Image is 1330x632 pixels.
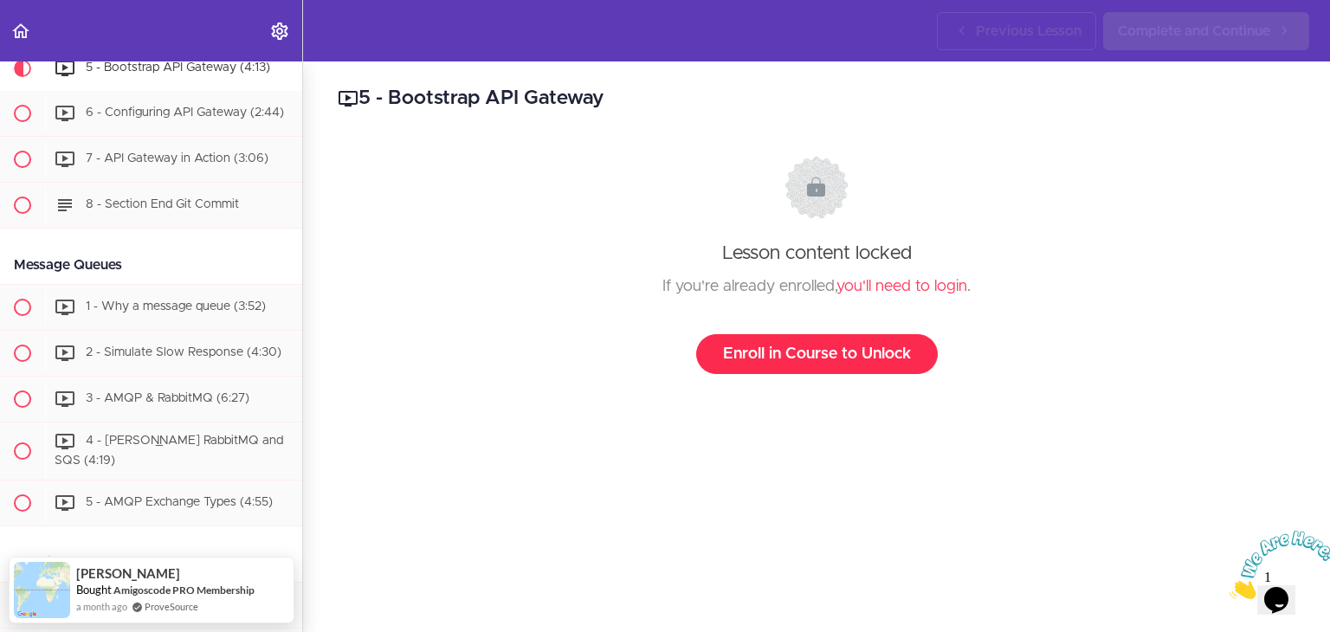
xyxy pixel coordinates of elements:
a: Amigoscode PRO Membership [113,584,255,597]
span: 8 - Section End Git Commit [86,199,239,211]
span: 5 - AMQP Exchange Types (4:55) [86,496,273,508]
span: 4 - [PERSON_NAME] RabbitMQ and SQS (4:19) [55,435,283,468]
span: 1 - Why a message queue (3:52) [86,301,266,313]
svg: Back to course curriculum [10,21,31,42]
span: Complete and Continue [1118,21,1270,42]
span: Previous Lesson [976,21,1081,42]
span: 1 [7,7,14,22]
span: 3 - AMQP & RabbitMQ (6:27) [86,393,249,405]
a: Complete and Continue [1103,12,1309,50]
div: Lesson content locked [354,156,1279,374]
img: provesource social proof notification image [14,562,70,618]
span: 2 - Simulate Slow Response (4:30) [86,347,281,359]
a: Previous Lesson [937,12,1096,50]
div: If you're already enrolled, . [354,274,1279,300]
span: [PERSON_NAME] [76,566,180,581]
a: you'll need to login [836,279,967,294]
h2: 5 - Bootstrap API Gateway [338,84,1295,113]
span: 7 - API Gateway in Action (3:06) [86,153,268,165]
span: a month ago [76,599,127,614]
a: ProveSource [145,601,198,612]
span: 5 - Bootstrap API Gateway (4:13) [86,62,270,74]
span: Bought [76,583,112,597]
svg: Settings Menu [269,21,290,42]
img: Chat attention grabber [7,7,114,75]
iframe: chat widget [1223,524,1330,606]
span: 6 - Configuring API Gateway (2:44) [86,107,284,119]
a: Enroll in Course to Unlock [696,334,938,374]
